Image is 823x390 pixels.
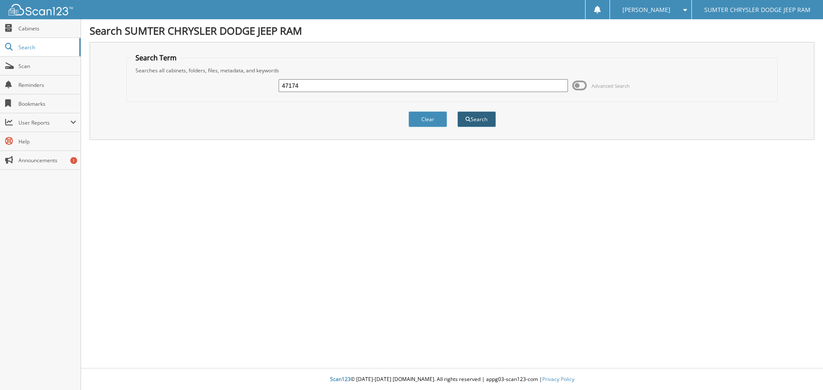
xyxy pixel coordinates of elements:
[70,157,77,164] div: 1
[780,349,823,390] iframe: Chat Widget
[18,157,76,164] span: Announcements
[457,111,496,127] button: Search
[704,7,811,12] span: SUMTER CHRYSLER DODGE JEEP RAM
[18,25,76,32] span: Cabinets
[90,24,814,38] h1: Search SUMTER CHRYSLER DODGE JEEP RAM
[330,375,351,383] span: Scan123
[81,369,823,390] div: © [DATE]-[DATE] [DOMAIN_NAME]. All rights reserved | appg03-scan123-com |
[592,83,630,89] span: Advanced Search
[18,138,76,145] span: Help
[542,375,574,383] a: Privacy Policy
[131,67,773,74] div: Searches all cabinets, folders, files, metadata, and keywords
[18,100,76,107] span: Bookmarks
[9,4,73,15] img: scan123-logo-white.svg
[18,44,75,51] span: Search
[131,53,181,63] legend: Search Term
[18,81,76,89] span: Reminders
[408,111,447,127] button: Clear
[18,119,70,126] span: User Reports
[18,63,76,70] span: Scan
[622,7,670,12] span: [PERSON_NAME]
